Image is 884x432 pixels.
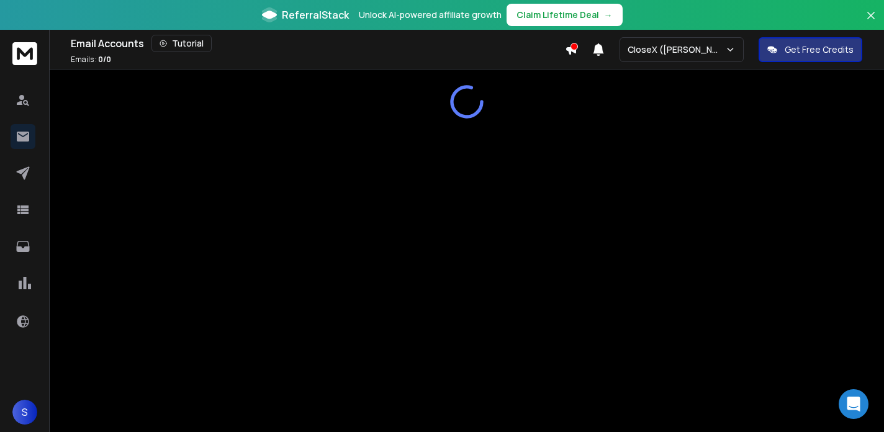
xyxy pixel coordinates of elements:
[759,37,862,62] button: Get Free Credits
[282,7,349,22] span: ReferralStack
[604,9,613,21] span: →
[98,54,111,65] span: 0 / 0
[839,389,868,419] div: Open Intercom Messenger
[863,7,879,37] button: Close banner
[507,4,623,26] button: Claim Lifetime Deal→
[12,400,37,425] button: S
[628,43,725,56] p: CloseX ([PERSON_NAME])
[151,35,212,52] button: Tutorial
[71,55,111,65] p: Emails :
[359,9,502,21] p: Unlock AI-powered affiliate growth
[71,35,565,52] div: Email Accounts
[785,43,854,56] p: Get Free Credits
